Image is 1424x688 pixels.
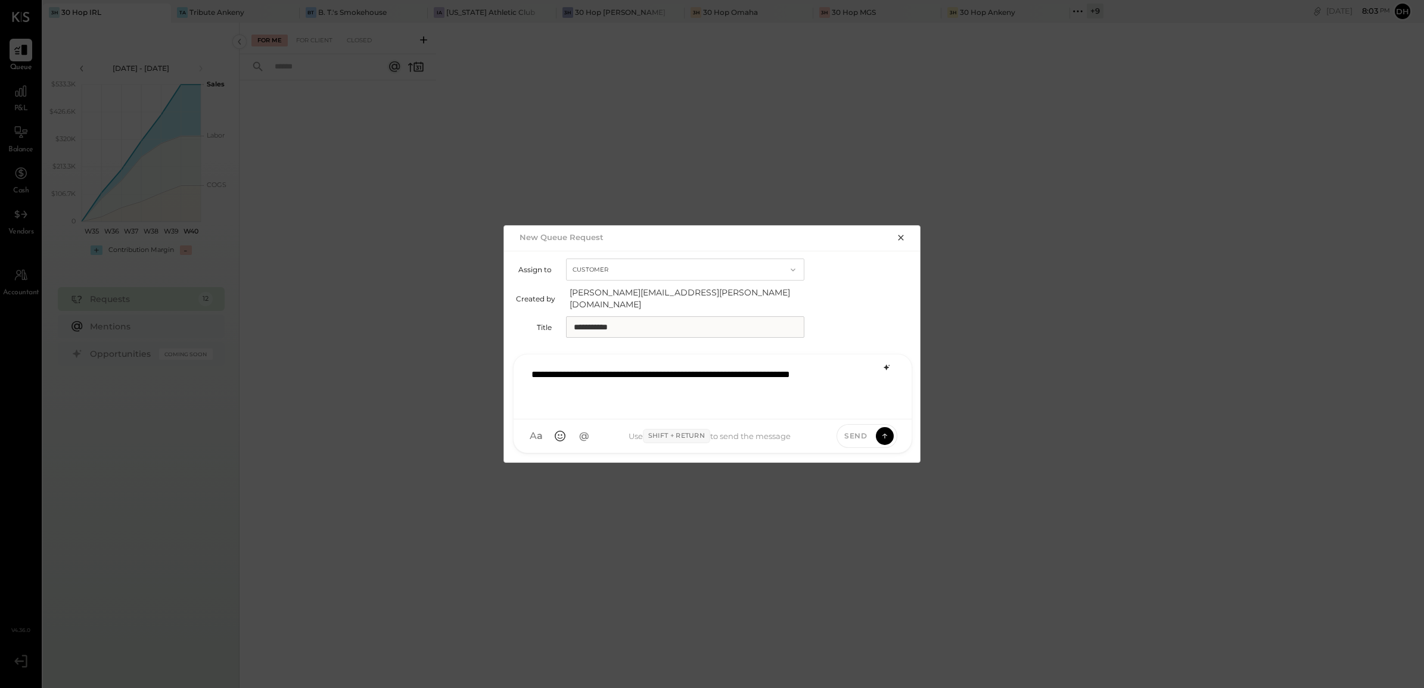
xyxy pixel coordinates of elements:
button: Customer [566,259,804,281]
label: Assign to [516,265,552,274]
button: @ [573,425,595,447]
span: Shift + Return [643,429,710,443]
span: Send [844,431,867,441]
span: @ [579,430,589,442]
span: [PERSON_NAME][EMAIL_ADDRESS][PERSON_NAME][DOMAIN_NAME] [570,287,808,310]
button: Aa [526,425,547,447]
label: Created by [516,294,555,303]
span: a [537,430,543,442]
div: Use to send the message [595,429,825,443]
label: Title [516,323,552,332]
h2: New Queue Request [520,232,604,242]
